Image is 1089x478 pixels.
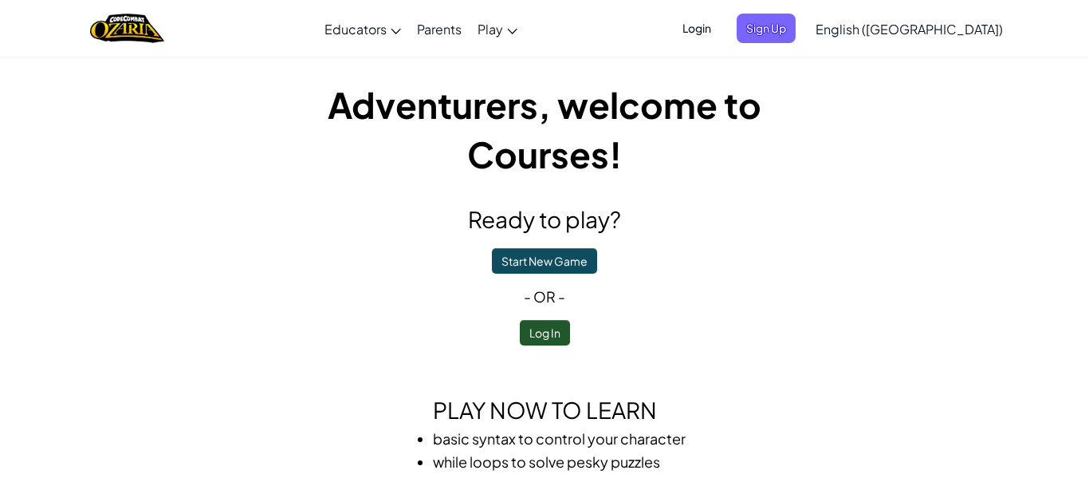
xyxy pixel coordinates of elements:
span: Educators [324,21,387,38]
h2: Play now to learn [258,393,831,427]
a: Parents [409,7,470,50]
button: Login [673,14,721,43]
img: Home [90,12,164,45]
span: or [533,287,556,306]
h2: Ready to play? [258,203,831,236]
button: Start New Game [492,248,597,274]
a: English ([GEOGRAPHIC_DATA]) [808,7,1011,50]
a: Educators [316,7,409,50]
span: - [524,287,533,306]
button: Sign Up [737,14,796,43]
span: - [556,287,565,306]
a: Play [470,7,525,50]
h1: Adventurers, welcome to Courses! [258,80,831,179]
span: Play [478,21,503,38]
li: while loops to solve pesky puzzles [433,450,688,473]
a: Ozaria by CodeCombat logo [90,12,164,45]
li: basic syntax to control your character [433,427,688,450]
button: Log In [520,320,570,346]
span: English ([GEOGRAPHIC_DATA]) [816,21,1003,38]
